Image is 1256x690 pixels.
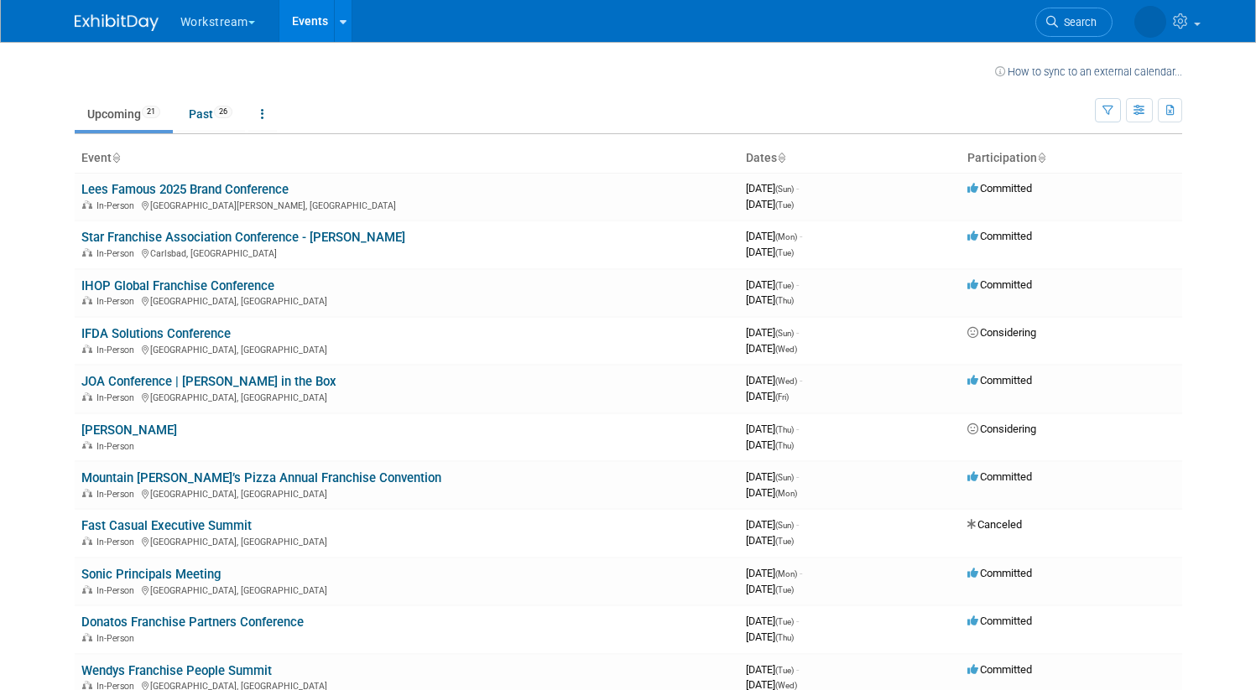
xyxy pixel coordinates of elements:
span: In-Person [96,392,139,403]
img: ExhibitDay [75,14,159,31]
img: In-Person Event [82,200,92,209]
span: [DATE] [746,470,799,483]
a: IFDA Solutions Conference [81,326,231,341]
span: Committed [967,182,1032,195]
span: Considering [967,326,1036,339]
span: (Wed) [775,376,797,386]
span: [DATE] [746,423,799,435]
a: Sort by Start Date [777,151,785,164]
span: (Tue) [775,585,794,594]
th: Event [75,144,739,173]
img: In-Person Event [82,345,92,353]
span: - [796,615,799,627]
a: Search [1035,8,1113,37]
span: [DATE] [746,198,794,210]
span: [DATE] [746,374,802,387]
div: Carlsbad, [GEOGRAPHIC_DATA] [81,246,732,259]
span: Committed [967,278,1032,291]
a: IHOP Global Franchise Conference [81,278,274,293]
span: (Tue) [775,281,794,290]
span: [DATE] [746,438,794,451]
span: - [800,567,802,579]
img: In-Person Event [82,633,92,641]
a: Lees Famous 2025 Brand Conference [81,182,289,197]
span: - [800,230,802,242]
a: Star Franchise Association Conference - [PERSON_NAME] [81,230,405,245]
span: (Wed) [775,681,797,690]
span: [DATE] [746,583,794,595]
span: [DATE] [746,486,797,499]
span: (Tue) [775,248,794,257]
span: (Thu) [775,296,794,305]
span: [DATE] [746,230,802,242]
img: In-Person Event [82,248,92,257]
span: (Sun) [775,473,794,482]
span: Committed [967,374,1032,387]
span: (Sun) [775,521,794,530]
img: In-Person Event [82,681,92,689]
span: Committed [967,470,1032,483]
span: In-Person [96,296,139,307]
a: Sort by Event Name [112,151,120,164]
span: (Fri) [775,392,789,402]
span: In-Person [96,345,139,355]
span: 26 [214,106,232,118]
img: In-Person Event [82,441,92,449]
span: - [796,182,799,195]
span: In-Person [96,537,139,547]
span: - [796,518,799,531]
th: Participation [961,144,1182,173]
span: [DATE] [746,630,794,643]
span: Committed [967,230,1032,242]
a: Mountain [PERSON_NAME]’s Pizza Annual Franchise Convention [81,470,441,485]
span: [DATE] [746,534,794,547]
span: Committed [967,567,1032,579]
a: Upcoming21 [75,98,173,130]
img: In-Person Event [82,585,92,594]
img: In-Person Event [82,392,92,401]
span: [DATE] [746,518,799,531]
span: [DATE] [746,342,797,355]
img: In-Person Event [82,296,92,304]
span: (Sun) [775,184,794,194]
th: Dates [739,144,961,173]
div: [GEOGRAPHIC_DATA], [GEOGRAPHIC_DATA] [81,293,732,307]
span: - [796,470,799,483]
a: Fast Casual Executive Summit [81,518,252,533]
span: (Mon) [775,569,797,578]
span: (Mon) [775,232,797,241]
div: [GEOGRAPHIC_DATA], [GEOGRAPHIC_DATA] [81,390,732,403]
img: In-Person Event [82,537,92,545]
a: [PERSON_NAME] [81,423,177,438]
img: Josh Smith [1134,6,1166,38]
a: How to sync to an external calendar... [995,65,1182,78]
span: [DATE] [746,390,789,402]
span: [DATE] [746,615,799,627]
a: JOA Conference | [PERSON_NAME] in the Box [81,374,336,389]
span: [DATE] [746,663,799,676]
span: - [800,374,802,387]
span: [DATE] [746,293,794,306]
span: In-Person [96,441,139,452]
div: [GEOGRAPHIC_DATA], [GEOGRAPHIC_DATA] [81,486,732,500]
div: [GEOGRAPHIC_DATA], [GEOGRAPHIC_DATA] [81,342,732,355]
span: In-Person [96,248,139,259]
span: [DATE] [746,278,799,291]
span: (Mon) [775,489,797,498]
a: Wendys Franchise People Summit [81,663,272,678]
span: In-Person [96,585,139,596]
a: Donatos Franchise Partners Conference [81,615,304,630]
span: (Sun) [775,329,794,338]
div: [GEOGRAPHIC_DATA], [GEOGRAPHIC_DATA] [81,534,732,547]
span: Committed [967,663,1032,676]
span: (Tue) [775,537,794,546]
a: Sort by Participation Type [1037,151,1045,164]
a: Sonic Principals Meeting [81,567,221,582]
div: [GEOGRAPHIC_DATA], [GEOGRAPHIC_DATA] [81,583,732,596]
span: Search [1058,16,1097,29]
span: (Tue) [775,617,794,626]
span: (Wed) [775,345,797,354]
span: Committed [967,615,1032,627]
span: [DATE] [746,182,799,195]
span: In-Person [96,489,139,500]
